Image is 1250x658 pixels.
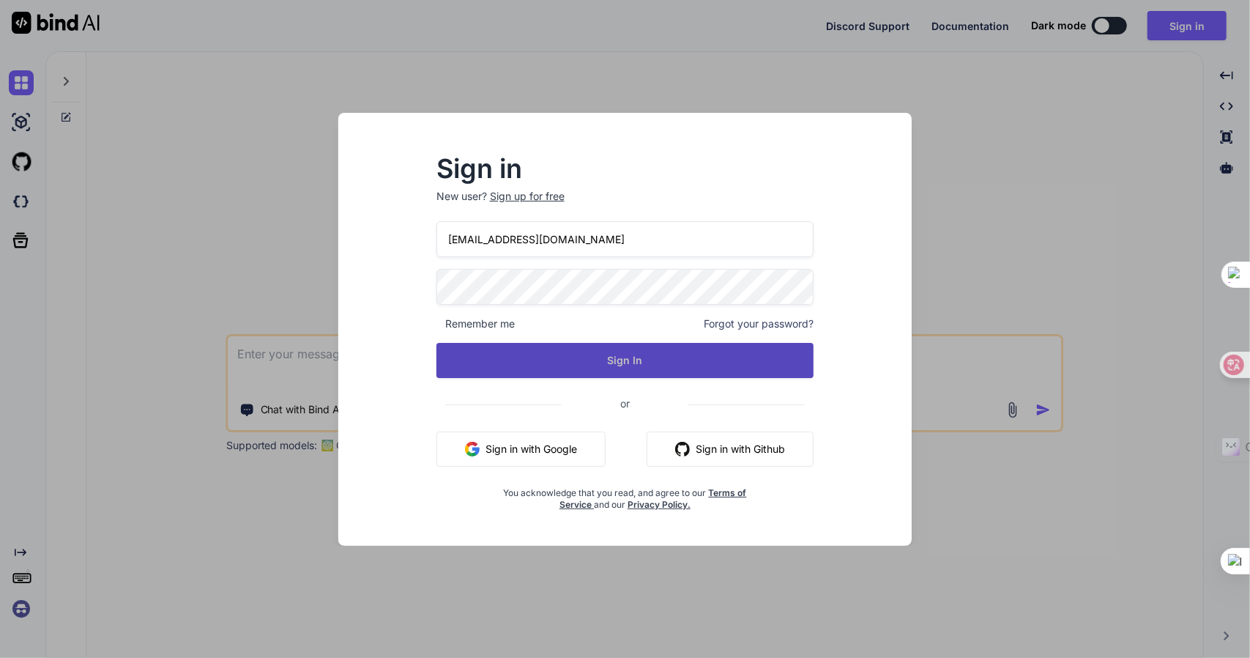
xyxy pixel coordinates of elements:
[562,385,688,421] span: or
[490,189,565,204] div: Sign up for free
[436,221,814,257] input: Login or Email
[675,442,690,456] img: github
[499,478,751,511] div: You acknowledge that you read, and agree to our and our
[628,499,691,510] a: Privacy Policy.
[465,442,480,456] img: google
[436,317,515,331] span: Remember me
[704,317,814,331] span: Forgot your password?
[436,432,606,467] button: Sign in with Google
[647,432,814,467] button: Sign in with Github
[436,343,814,378] button: Sign In
[436,189,814,221] p: New user?
[559,487,747,510] a: Terms of Service
[436,157,814,180] h2: Sign in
